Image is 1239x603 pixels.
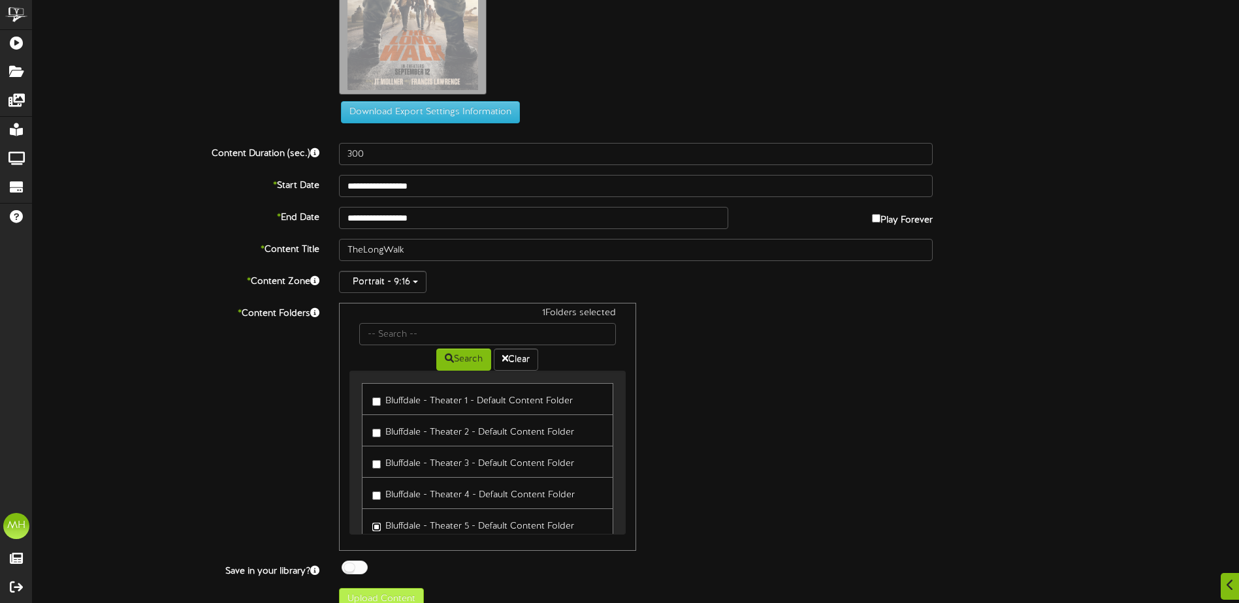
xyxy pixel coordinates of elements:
button: Clear [494,348,538,371]
a: Download Export Settings Information [334,108,520,117]
button: Search [436,348,491,371]
input: Play Forever [872,214,880,223]
div: 1 Folders selected [349,307,625,323]
label: Play Forever [872,207,933,227]
label: Bluffdale - Theater 5 - Default Content Folder [372,516,574,533]
label: Bluffdale - Theater 1 - Default Content Folder [372,390,573,408]
label: Content Title [23,239,329,256]
input: -- Search -- [359,323,615,345]
label: Bluffdale - Theater 4 - Default Content Folder [372,484,575,502]
label: Bluffdale - Theater 2 - Default Content Folder [372,422,574,439]
label: Content Zone [23,271,329,288]
div: MH [3,513,29,539]
label: End Date [23,207,329,224]
label: Content Duration (sec.) [23,143,329,161]
label: Content Folders [23,303,329,320]
input: Bluffdale - Theater 5 - Default Content Folder [372,523,381,531]
label: Save in your library? [23,561,329,578]
button: Portrait - 9:16 [339,271,426,293]
input: Bluffdale - Theater 3 - Default Content Folder [372,460,381,469]
label: Start Date [23,175,329,193]
input: Bluffdale - Theater 4 - Default Content Folder [372,491,381,500]
button: Download Export Settings Information [341,101,520,123]
label: Bluffdale - Theater 3 - Default Content Folder [372,453,574,471]
input: Bluffdale - Theater 1 - Default Content Folder [372,397,381,406]
input: Title of this Content [339,239,933,261]
input: Bluffdale - Theater 2 - Default Content Folder [372,429,381,437]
